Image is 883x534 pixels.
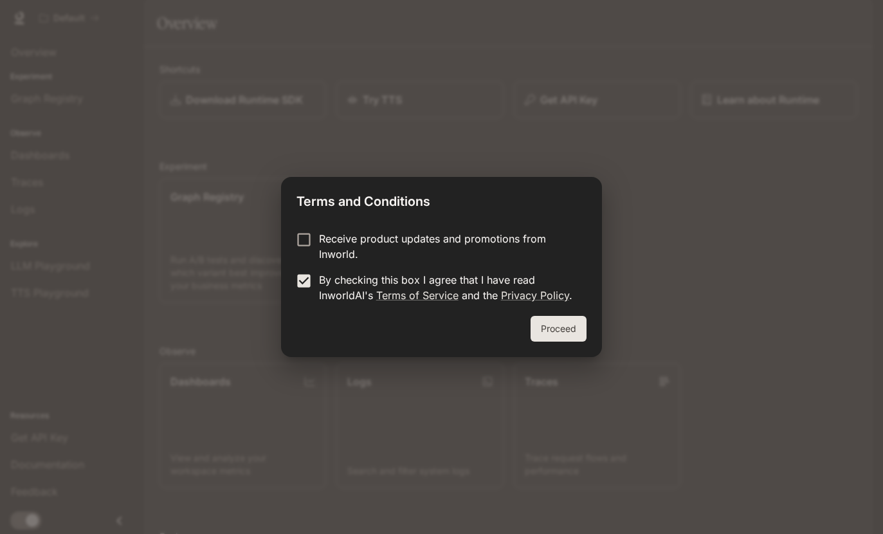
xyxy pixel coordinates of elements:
[531,316,587,342] button: Proceed
[501,289,569,302] a: Privacy Policy
[319,272,576,303] p: By checking this box I agree that I have read InworldAI's and the .
[376,289,459,302] a: Terms of Service
[319,231,576,262] p: Receive product updates and promotions from Inworld.
[281,177,601,221] h2: Terms and Conditions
